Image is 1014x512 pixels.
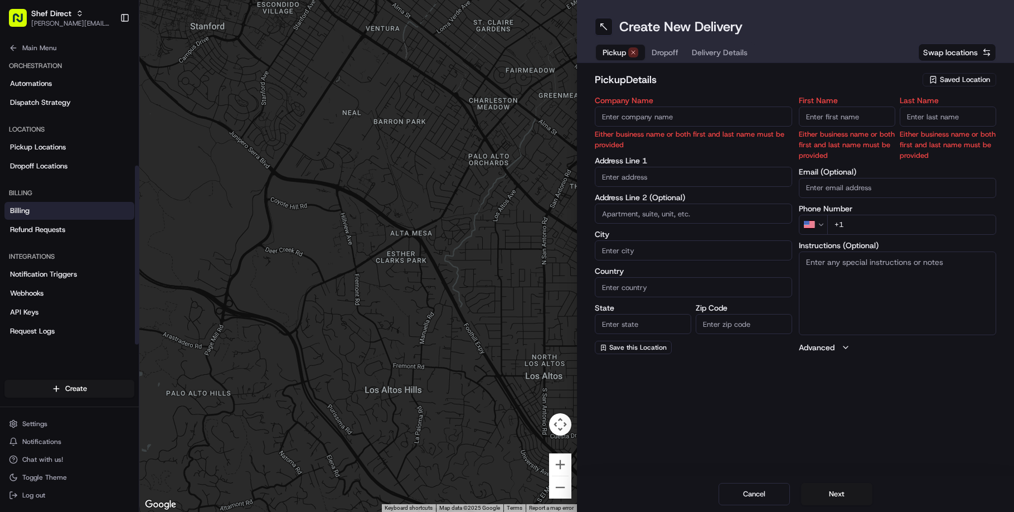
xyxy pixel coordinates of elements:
[385,504,433,512] button: Keyboard shortcuts
[652,47,678,58] span: Dropoff
[11,267,20,276] div: 📗
[595,194,792,201] label: Address Line 2 (Optional)
[609,343,667,352] span: Save this Location
[923,47,978,58] span: Swap locations
[79,292,135,301] a: Powered byPylon
[35,219,90,228] span: [PERSON_NAME]
[801,483,872,505] button: Next
[595,157,792,165] label: Address Line 1
[11,123,31,143] img: 1736555255976-a54dd68f-1ca7-489b-9aae-adbdc363a1c4
[696,314,792,334] input: Enter zip code
[4,470,134,485] button: Toggle Theme
[31,19,111,28] button: [PERSON_NAME][EMAIL_ADDRESS][DOMAIN_NAME]
[595,240,792,260] input: Enter city
[99,219,122,228] span: [DATE]
[595,230,792,238] label: City
[11,161,71,170] div: Past conversations
[507,505,522,511] a: Terms
[692,47,748,58] span: Delivery Details
[4,94,134,112] a: Dispatch Strategy
[595,107,792,127] input: Enter company name
[923,72,996,88] button: Saved Location
[94,267,103,276] div: 💻
[22,473,67,482] span: Toggle Theme
[549,413,571,436] button: Map camera controls
[595,167,792,187] input: Enter address
[4,248,134,265] div: Integrations
[4,40,134,56] button: Main Menu
[799,241,996,249] label: Instructions (Optional)
[23,123,43,143] img: 4920774857489_3d7f54699973ba98c624_72.jpg
[900,96,996,104] label: Last Name
[4,265,134,283] a: Notification Triggers
[11,178,29,196] img: Vicente Ramirez
[50,123,183,134] div: Start new chat
[799,168,996,176] label: Email (Optional)
[799,96,895,104] label: First Name
[31,8,71,19] span: Shef Direct
[93,189,96,198] span: •
[142,497,179,512] img: Google
[11,61,203,79] p: Welcome 👋
[4,4,115,31] button: Shef Direct[PERSON_NAME][EMAIL_ADDRESS][DOMAIN_NAME]
[549,476,571,499] button: Zoom out
[90,261,183,281] a: 💻API Documentation
[799,129,895,161] p: Either business name or both first and last name must be provided
[22,455,63,464] span: Chat with us!
[22,491,45,500] span: Log out
[4,380,134,398] button: Create
[4,487,134,503] button: Log out
[10,142,66,152] span: Pickup Locations
[105,265,179,277] span: API Documentation
[22,220,31,229] img: 1736555255976-a54dd68f-1ca7-489b-9aae-adbdc363a1c4
[439,505,500,511] span: Map data ©2025 Google
[10,307,38,317] span: API Keys
[603,47,626,58] span: Pickup
[10,206,30,216] span: Billing
[719,483,790,505] button: Cancel
[619,18,743,36] h1: Create New Delivery
[4,284,134,302] a: Webhooks
[22,44,56,52] span: Main Menu
[50,134,153,143] div: We're available if you need us!
[65,384,87,394] span: Create
[4,202,134,220] a: Billing
[4,157,134,175] a: Dropoff Locations
[4,221,134,239] a: Refund Requests
[10,269,77,279] span: Notification Triggers
[595,129,792,150] p: Either business name or both first and last name must be provided
[595,267,792,275] label: Country
[10,288,43,298] span: Webhooks
[900,129,996,161] p: Either business name or both first and last name must be provided
[10,225,65,235] span: Refund Requests
[35,189,90,198] span: [PERSON_NAME]
[190,126,203,139] button: Start new chat
[595,304,691,312] label: State
[529,505,574,511] a: Report a map error
[22,437,61,446] span: Notifications
[4,322,134,340] a: Request Logs
[4,184,134,202] div: Billing
[4,75,134,93] a: Automations
[7,261,90,281] a: 📗Knowledge Base
[918,44,996,61] button: Swap locations
[22,419,47,428] span: Settings
[93,219,96,228] span: •
[799,342,835,353] label: Advanced
[11,27,33,50] img: Nash
[10,98,71,108] span: Dispatch Strategy
[4,303,134,321] a: API Keys
[4,416,134,432] button: Settings
[22,265,85,277] span: Knowledge Base
[4,452,134,467] button: Chat with us!
[799,205,996,212] label: Phone Number
[549,453,571,476] button: Zoom in
[940,75,990,85] span: Saved Location
[10,79,52,89] span: Automations
[4,120,134,138] div: Locations
[11,209,29,226] img: Grace Nketiah
[799,342,996,353] button: Advanced
[595,341,672,354] button: Save this Location
[900,107,996,127] input: Enter last name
